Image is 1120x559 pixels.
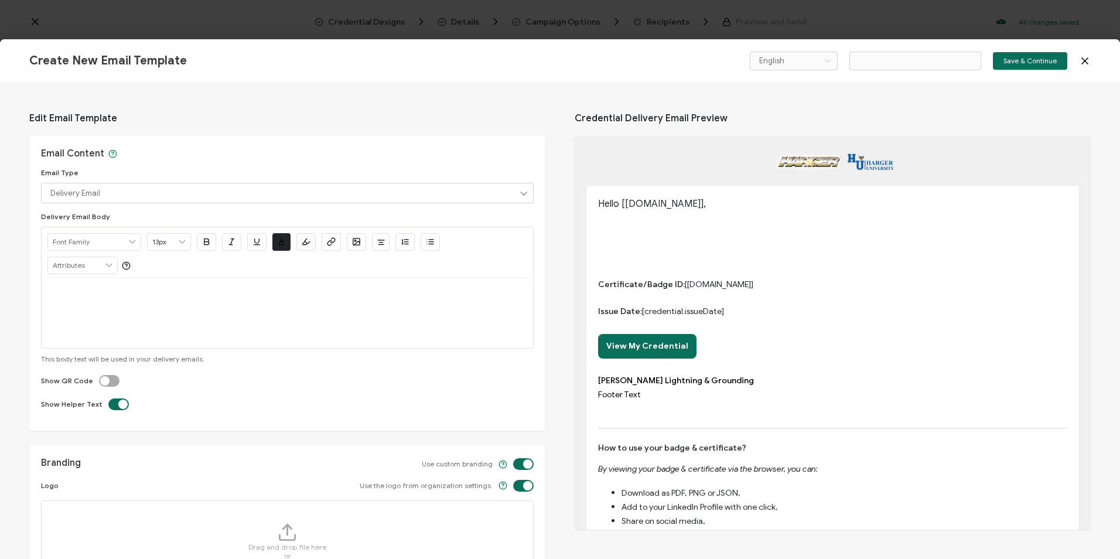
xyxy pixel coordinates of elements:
span: Download as PDF, PNG or JSON, [622,488,740,498]
span: This body text will be used in your delivery emails. [41,355,204,363]
a: View My Credential [598,334,696,359]
span: [credential.issueDate] [598,307,1067,316]
p: Branding [41,457,81,469]
b: Issue Date: [598,306,642,316]
input: Attributes [48,257,117,274]
b: [PERSON_NAME] Lightning & Grounding [598,376,754,386]
span: Delivery Email Body [41,212,110,221]
input: Font Size [148,234,190,250]
span: Use the logo from organization settings. [360,481,493,490]
span: Show Helper Text [41,400,103,408]
span: Footer Text [598,390,641,400]
span: Logo [41,481,59,490]
span: Save & Continue [1003,57,1057,64]
button: Save & Continue [993,52,1067,70]
span: Share on social media, [622,516,705,526]
p: Hello [[DOMAIN_NAME]], [598,197,1067,211]
i: By viewing your badge & certificate via the browser, you can: [598,464,818,474]
span: Add to your LinkedIn Profile with one click, [622,502,778,512]
span: Create New Email Template [29,53,187,68]
input: Select language [750,52,838,70]
span: Edit Email Template [29,101,545,136]
input: Font Family [48,234,141,250]
b: Certificate/Badge ID: [598,279,685,289]
b: How to use your badge & certificate? [598,443,746,453]
span: Credential Delivery Email Preview [575,101,1091,136]
iframe: Chat Widget [1061,503,1120,559]
span: Email Type [41,168,78,177]
p: Email Content [41,148,117,159]
span: Show QR Code [41,376,93,385]
span: Use custom branding [422,459,493,468]
input: Delivery Email [41,183,534,203]
span: [[DOMAIN_NAME]] [598,280,1067,289]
